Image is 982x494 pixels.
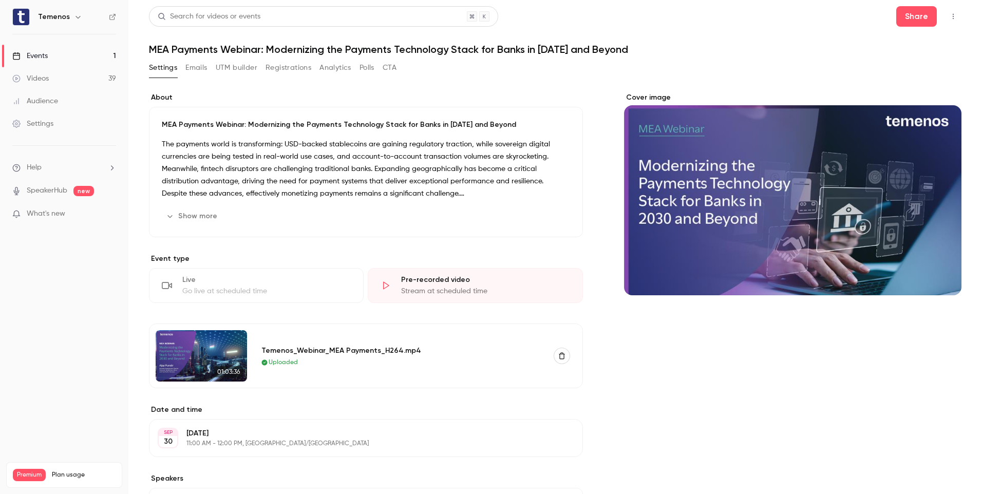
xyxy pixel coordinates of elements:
[149,60,177,76] button: Settings
[73,186,94,196] span: new
[164,436,173,447] p: 30
[383,60,396,76] button: CTA
[12,119,53,129] div: Settings
[162,208,223,224] button: Show more
[319,60,351,76] button: Analytics
[158,11,260,22] div: Search for videos or events
[624,92,961,295] section: Cover image
[186,428,528,439] p: [DATE]
[38,12,70,22] h6: Temenos
[261,345,541,356] div: Temenos_Webinar_MEA Payments_H264.mp4
[12,51,48,61] div: Events
[214,366,243,377] span: 01:03:36
[624,92,961,103] label: Cover image
[12,73,49,84] div: Videos
[159,429,177,436] div: SEP
[13,469,46,481] span: Premium
[360,60,374,76] button: Polls
[27,208,65,219] span: What's new
[182,286,351,296] div: Go live at scheduled time
[149,473,583,484] label: Speakers
[162,138,570,200] p: The payments world is transforming: USD-backed stablecoins are gaining regulatory traction, while...
[162,120,570,130] p: MEA Payments Webinar: Modernizing the Payments Technology Stack for Banks in [DATE] and Beyond
[149,268,364,303] div: LiveGo live at scheduled time
[52,471,116,479] span: Plan usage
[12,162,116,173] li: help-dropdown-opener
[149,254,583,264] p: Event type
[185,60,207,76] button: Emails
[266,60,311,76] button: Registrations
[149,43,961,55] h1: MEA Payments Webinar: Modernizing the Payments Technology Stack for Banks in [DATE] and Beyond
[401,286,570,296] div: Stream at scheduled time
[896,6,937,27] button: Share
[182,275,351,285] div: Live
[186,440,528,448] p: 11:00 AM - 12:00 PM, [GEOGRAPHIC_DATA]/[GEOGRAPHIC_DATA]
[368,268,582,303] div: Pre-recorded videoStream at scheduled time
[269,358,298,367] span: Uploaded
[104,210,116,219] iframe: Noticeable Trigger
[401,275,570,285] div: Pre-recorded video
[13,9,29,25] img: Temenos
[27,185,67,196] a: SpeakerHub
[216,60,257,76] button: UTM builder
[27,162,42,173] span: Help
[12,96,58,106] div: Audience
[149,405,583,415] label: Date and time
[149,92,583,103] label: About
